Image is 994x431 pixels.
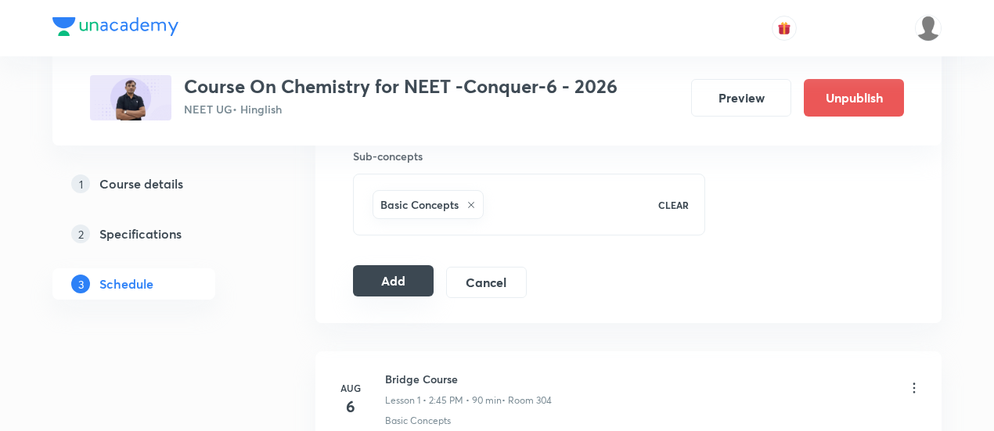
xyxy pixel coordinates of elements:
[691,79,791,117] button: Preview
[52,168,265,199] a: 1Course details
[385,414,451,428] p: Basic Concepts
[915,15,942,41] img: Mustafa kamal
[99,174,183,193] h5: Course details
[385,393,502,408] p: Lesson 1 • 2:45 PM • 90 min
[184,75,618,98] h3: Course On Chemistry for NEET -Conquer-6 - 2026
[71,174,90,193] p: 1
[804,79,904,117] button: Unpublish
[99,224,182,243] h5: Specifications
[335,395,366,418] h4: 6
[52,17,178,40] a: Company Logo
[71,224,90,243] p: 2
[52,17,178,36] img: Company Logo
[99,275,153,293] h5: Schedule
[446,267,527,298] button: Cancel
[52,218,265,250] a: 2Specifications
[335,381,366,395] h6: Aug
[380,196,459,213] h6: Basic Concepts
[184,101,618,117] p: NEET UG • Hinglish
[772,16,797,41] button: avatar
[71,275,90,293] p: 3
[777,21,791,35] img: avatar
[658,198,689,212] p: CLEAR
[502,393,552,408] p: • Room 304
[353,265,434,296] button: Add
[385,371,552,387] h6: Bridge Course
[353,148,705,164] h6: Sub-concepts
[90,75,171,120] img: 890E7BF2-F896-48F7-9B2D-EDA3074D384A_plus.png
